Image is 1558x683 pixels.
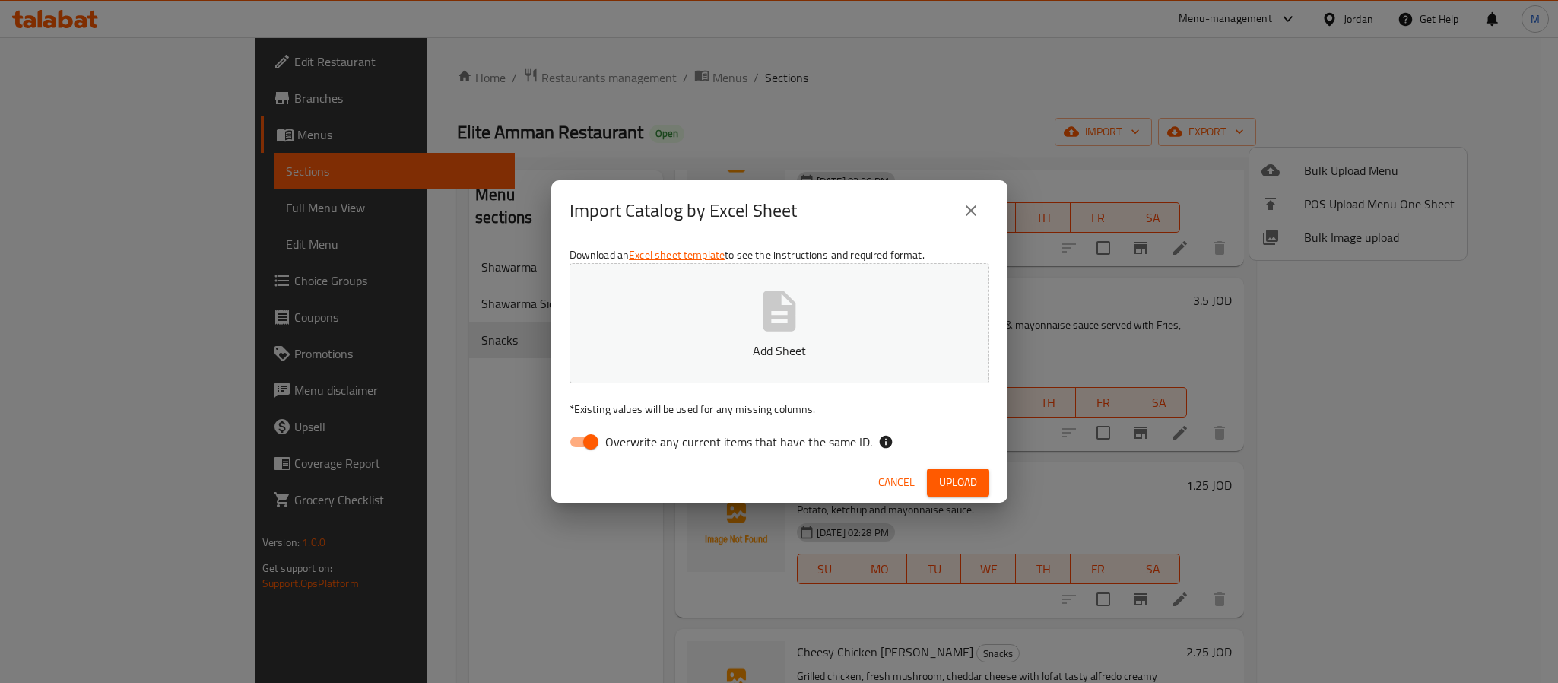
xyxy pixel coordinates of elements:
[593,341,966,360] p: Add Sheet
[939,473,977,492] span: Upload
[878,434,893,450] svg: If the overwrite option isn't selected, then the items that match an existing ID will be ignored ...
[570,263,989,383] button: Add Sheet
[570,199,797,223] h2: Import Catalog by Excel Sheet
[878,473,915,492] span: Cancel
[872,469,921,497] button: Cancel
[629,245,725,265] a: Excel sheet template
[605,433,872,451] span: Overwrite any current items that have the same ID.
[953,192,989,229] button: close
[927,469,989,497] button: Upload
[570,402,989,417] p: Existing values will be used for any missing columns.
[551,241,1007,462] div: Download an to see the instructions and required format.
